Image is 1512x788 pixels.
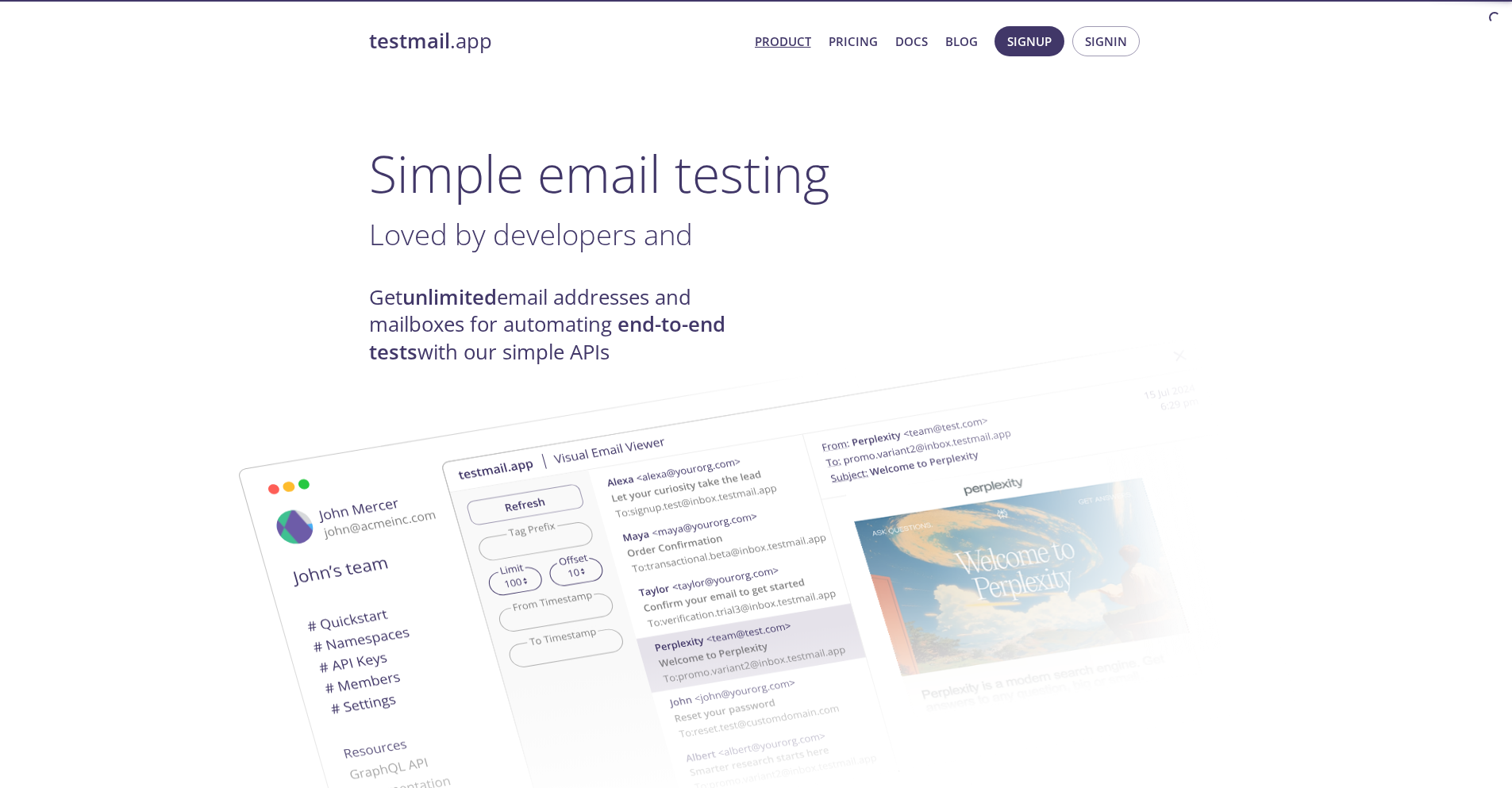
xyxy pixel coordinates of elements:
[369,284,756,366] h4: Get email addresses and mailboxes for automating with our simple APIs
[1085,31,1127,52] span: Signin
[369,27,450,55] strong: testmail
[945,31,978,52] a: Blog
[1072,26,1140,56] button: Signin
[755,31,811,52] a: Product
[829,31,878,52] a: Pricing
[895,31,928,52] a: Docs
[369,28,742,55] a: testmail.app
[1007,31,1052,52] span: Signup
[995,26,1064,56] button: Signup
[369,310,725,365] strong: end-to-end tests
[402,283,497,311] strong: unlimited
[369,214,693,254] span: Loved by developers and
[369,143,1144,204] h1: Simple email testing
